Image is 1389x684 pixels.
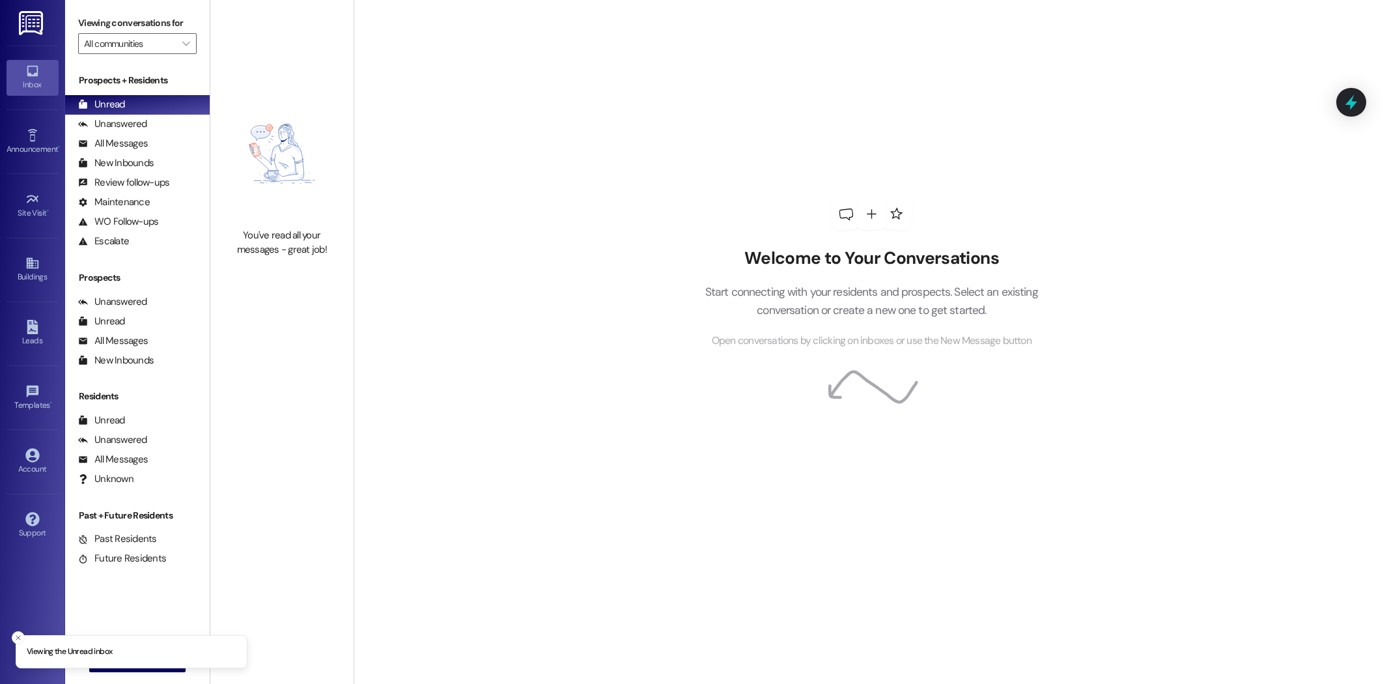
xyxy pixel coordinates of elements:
div: Unread [78,98,125,111]
a: Support [7,508,59,543]
a: Templates • [7,380,59,416]
div: WO Follow-ups [78,215,158,229]
div: You've read all your messages - great job! [225,229,339,257]
div: Prospects + Residents [65,74,210,87]
div: Unanswered [78,117,147,131]
p: Start connecting with your residents and prospects. Select an existing conversation or create a n... [685,283,1058,320]
input: All communities [84,33,176,54]
div: Future Residents [78,552,166,565]
span: Open conversations by clicking on inboxes or use the New Message button [712,333,1031,349]
div: Unknown [78,472,133,486]
div: Review follow-ups [78,176,169,190]
div: Unanswered [78,295,147,309]
div: Unread [78,414,125,427]
div: New Inbounds [78,354,154,367]
div: All Messages [78,137,148,150]
div: Unanswered [78,433,147,447]
img: ResiDesk Logo [19,11,46,35]
div: Unread [78,315,125,328]
img: empty-state [225,85,339,222]
p: Viewing the Unread inbox [27,646,112,658]
span: • [58,143,60,152]
a: Inbox [7,60,59,95]
div: All Messages [78,334,148,348]
label: Viewing conversations for [78,13,197,33]
div: All Messages [78,453,148,466]
a: Buildings [7,252,59,287]
div: Escalate [78,235,129,248]
span: • [50,399,52,408]
button: Close toast [12,631,25,644]
a: Site Visit • [7,188,59,223]
div: Past + Future Residents [65,509,210,522]
h2: Welcome to Your Conversations [685,248,1058,269]
i:  [182,38,189,49]
div: New Inbounds [78,156,154,170]
span: • [47,207,49,216]
div: Past Residents [78,532,157,546]
a: Leads [7,316,59,351]
div: Prospects [65,271,210,285]
div: Maintenance [78,195,150,209]
div: Residents [65,390,210,403]
a: Account [7,444,59,479]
